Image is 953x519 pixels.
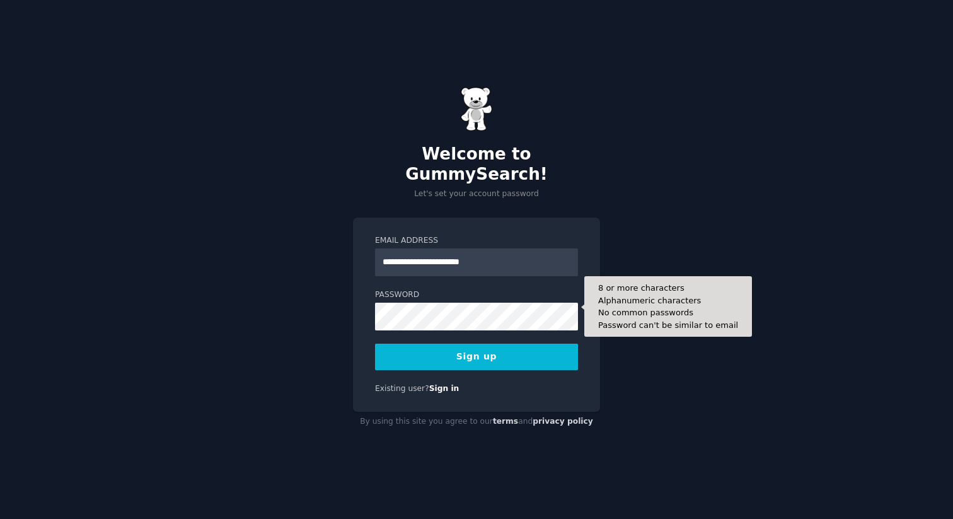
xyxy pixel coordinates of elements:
[353,189,600,200] p: Let's set your account password
[375,289,578,301] label: Password
[353,144,600,184] h2: Welcome to GummySearch!
[461,87,492,131] img: Gummy Bear
[429,384,459,393] a: Sign in
[353,412,600,432] div: By using this site you agree to our and
[533,417,593,426] a: privacy policy
[375,235,578,247] label: Email Address
[375,384,429,393] span: Existing user?
[493,417,518,426] a: terms
[375,344,578,370] button: Sign up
